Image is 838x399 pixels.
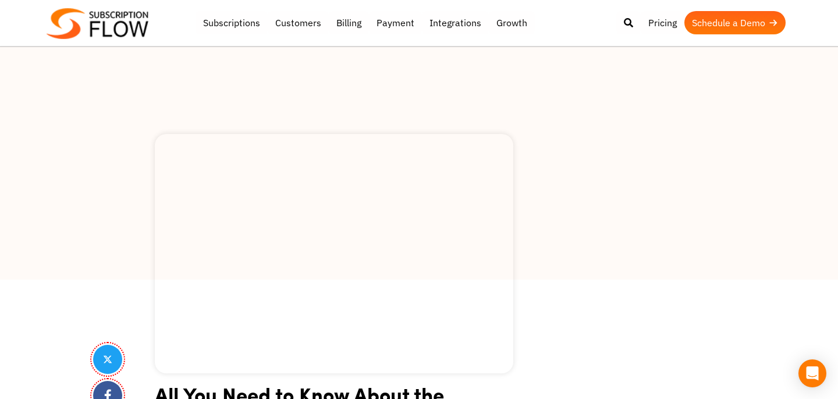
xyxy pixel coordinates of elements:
[422,11,489,34] a: Integrations
[329,11,369,34] a: Billing
[268,11,329,34] a: Customers
[684,11,786,34] a: Schedule a Demo
[798,359,826,387] div: Open Intercom Messenger
[369,11,422,34] a: Payment
[196,11,268,34] a: Subscriptions
[47,8,148,39] img: Subscriptionflow
[489,11,535,34] a: Growth
[155,134,513,373] img: All-You-Need-to-Know-About-the-Subscription-Video-On-Demand
[641,11,684,34] a: Pricing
